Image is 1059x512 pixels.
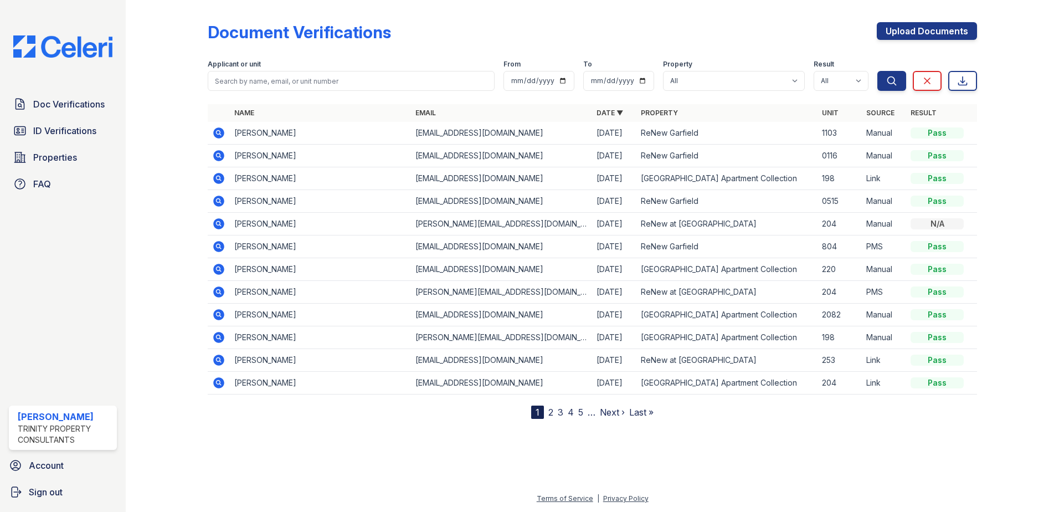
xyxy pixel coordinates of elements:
[818,122,862,145] td: 1103
[208,60,261,69] label: Applicant or unit
[862,122,906,145] td: Manual
[911,218,964,229] div: N/A
[911,109,937,117] a: Result
[862,372,906,395] td: Link
[592,213,636,235] td: [DATE]
[411,304,592,326] td: [EMAIL_ADDRESS][DOMAIN_NAME]
[636,349,818,372] td: ReNew at [GEOGRAPHIC_DATA]
[818,372,862,395] td: 204
[636,281,818,304] td: ReNew at [GEOGRAPHIC_DATA]
[531,406,544,419] div: 1
[578,407,583,418] a: 5
[234,109,254,117] a: Name
[600,407,625,418] a: Next ›
[592,349,636,372] td: [DATE]
[592,235,636,258] td: [DATE]
[33,151,77,164] span: Properties
[558,407,563,418] a: 3
[862,258,906,281] td: Manual
[866,109,895,117] a: Source
[814,60,834,69] label: Result
[18,423,112,446] div: Trinity Property Consultants
[911,264,964,275] div: Pass
[29,485,63,499] span: Sign out
[818,304,862,326] td: 2082
[411,349,592,372] td: [EMAIL_ADDRESS][DOMAIN_NAME]
[911,241,964,252] div: Pass
[230,258,411,281] td: [PERSON_NAME]
[911,309,964,320] div: Pass
[818,281,862,304] td: 204
[663,60,692,69] label: Property
[411,190,592,213] td: [EMAIL_ADDRESS][DOMAIN_NAME]
[592,190,636,213] td: [DATE]
[411,326,592,349] td: [PERSON_NAME][EMAIL_ADDRESS][DOMAIN_NAME]
[641,109,678,117] a: Property
[818,235,862,258] td: 804
[568,407,574,418] a: 4
[9,120,117,142] a: ID Verifications
[230,145,411,167] td: [PERSON_NAME]
[592,281,636,304] td: [DATE]
[9,173,117,195] a: FAQ
[18,410,112,423] div: [PERSON_NAME]
[862,213,906,235] td: Manual
[230,304,411,326] td: [PERSON_NAME]
[862,349,906,372] td: Link
[33,124,96,137] span: ID Verifications
[862,145,906,167] td: Manual
[911,286,964,298] div: Pass
[230,281,411,304] td: [PERSON_NAME]
[9,146,117,168] a: Properties
[818,213,862,235] td: 204
[636,145,818,167] td: ReNew Garfield
[548,407,553,418] a: 2
[911,377,964,388] div: Pass
[603,494,649,503] a: Privacy Policy
[411,145,592,167] td: [EMAIL_ADDRESS][DOMAIN_NAME]
[877,22,977,40] a: Upload Documents
[592,145,636,167] td: [DATE]
[583,60,592,69] label: To
[636,122,818,145] td: ReNew Garfield
[9,93,117,115] a: Doc Verifications
[33,177,51,191] span: FAQ
[592,372,636,395] td: [DATE]
[636,190,818,213] td: ReNew Garfield
[592,304,636,326] td: [DATE]
[597,494,599,503] div: |
[415,109,436,117] a: Email
[818,258,862,281] td: 220
[636,372,818,395] td: [GEOGRAPHIC_DATA] Apartment Collection
[818,145,862,167] td: 0116
[862,167,906,190] td: Link
[818,190,862,213] td: 0515
[230,372,411,395] td: [PERSON_NAME]
[911,173,964,184] div: Pass
[230,190,411,213] td: [PERSON_NAME]
[636,235,818,258] td: ReNew Garfield
[208,71,495,91] input: Search by name, email, or unit number
[230,235,411,258] td: [PERSON_NAME]
[636,213,818,235] td: ReNew at [GEOGRAPHIC_DATA]
[862,235,906,258] td: PMS
[592,167,636,190] td: [DATE]
[4,481,121,503] a: Sign out
[911,332,964,343] div: Pass
[588,406,595,419] span: …
[208,22,391,42] div: Document Verifications
[629,407,654,418] a: Last »
[911,196,964,207] div: Pass
[862,281,906,304] td: PMS
[911,355,964,366] div: Pass
[4,454,121,477] a: Account
[636,167,818,190] td: [GEOGRAPHIC_DATA] Apartment Collection
[411,122,592,145] td: [EMAIL_ADDRESS][DOMAIN_NAME]
[230,167,411,190] td: [PERSON_NAME]
[862,326,906,349] td: Manual
[592,258,636,281] td: [DATE]
[4,35,121,58] img: CE_Logo_Blue-a8612792a0a2168367f1c8372b55b34899dd931a85d93a1a3d3e32e68fde9ad4.png
[862,190,906,213] td: Manual
[230,349,411,372] td: [PERSON_NAME]
[636,304,818,326] td: [GEOGRAPHIC_DATA] Apartment Collection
